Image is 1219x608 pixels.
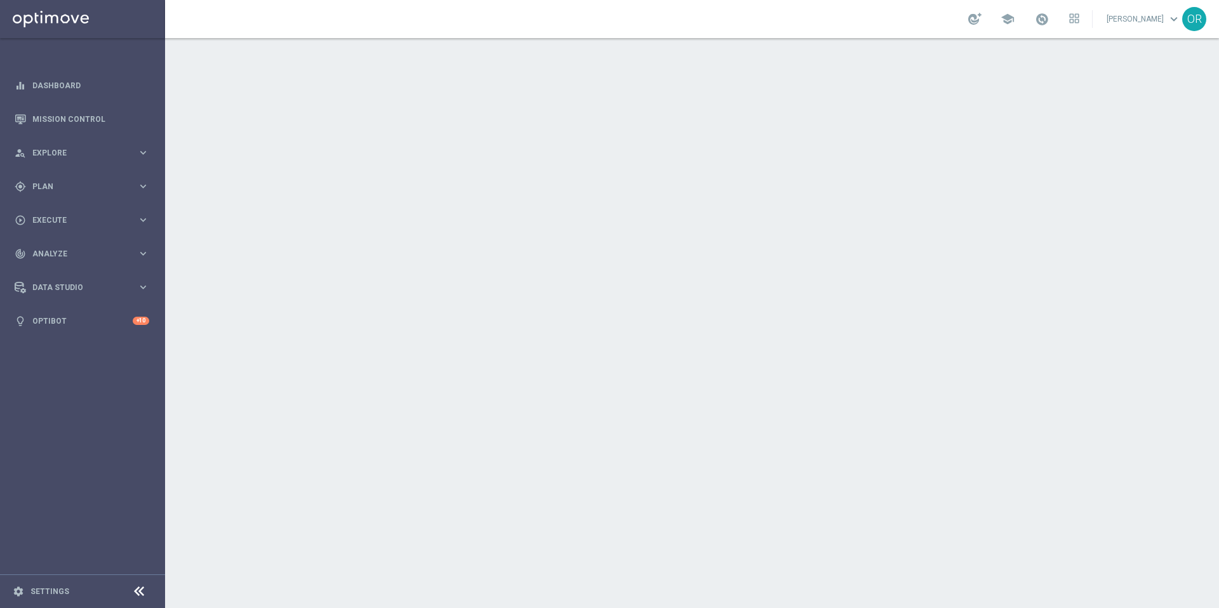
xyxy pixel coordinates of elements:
[1182,7,1206,31] div: OR
[13,586,24,597] i: settings
[137,147,149,159] i: keyboard_arrow_right
[15,215,137,226] div: Execute
[137,180,149,192] i: keyboard_arrow_right
[15,102,149,136] div: Mission Control
[15,147,26,159] i: person_search
[15,181,137,192] div: Plan
[32,149,137,157] span: Explore
[15,315,26,327] i: lightbulb
[15,304,149,338] div: Optibot
[14,215,150,225] button: play_circle_outline Execute keyboard_arrow_right
[32,250,137,258] span: Analyze
[15,181,26,192] i: gps_fixed
[137,214,149,226] i: keyboard_arrow_right
[15,147,137,159] div: Explore
[14,282,150,293] button: Data Studio keyboard_arrow_right
[1167,12,1181,26] span: keyboard_arrow_down
[14,148,150,158] button: person_search Explore keyboard_arrow_right
[14,249,150,259] button: track_changes Analyze keyboard_arrow_right
[15,69,149,102] div: Dashboard
[15,80,26,91] i: equalizer
[15,248,26,260] i: track_changes
[14,316,150,326] button: lightbulb Optibot +10
[137,281,149,293] i: keyboard_arrow_right
[137,248,149,260] i: keyboard_arrow_right
[1105,10,1182,29] a: [PERSON_NAME]keyboard_arrow_down
[30,588,69,595] a: Settings
[14,182,150,192] button: gps_fixed Plan keyboard_arrow_right
[32,69,149,102] a: Dashboard
[32,284,137,291] span: Data Studio
[32,102,149,136] a: Mission Control
[32,216,137,224] span: Execute
[15,248,137,260] div: Analyze
[133,317,149,325] div: +10
[15,215,26,226] i: play_circle_outline
[14,114,150,124] button: Mission Control
[32,304,133,338] a: Optibot
[15,282,137,293] div: Data Studio
[14,81,150,91] button: equalizer Dashboard
[1001,12,1015,26] span: school
[32,183,137,190] span: Plan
